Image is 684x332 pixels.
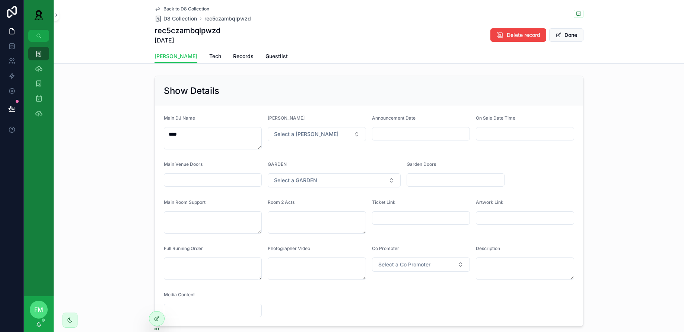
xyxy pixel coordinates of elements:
span: Main Room Support [164,199,206,205]
span: D8 Collection [163,15,197,22]
span: Records [233,53,254,60]
div: scrollable content [24,42,54,130]
span: Select a Co Promoter [378,261,430,268]
a: Records [233,50,254,64]
span: Description [476,246,500,251]
h1: rec5czambqlpwzd [155,25,220,36]
span: FM [34,305,43,314]
span: Select a GARDEN [274,177,317,184]
span: Back to D8 Collection [163,6,209,12]
span: Room 2 Acts [268,199,295,205]
span: Garden Doors [407,161,436,167]
span: On Sale Date Time [476,115,515,121]
span: GARDEN [268,161,287,167]
a: Tech [209,50,221,64]
h2: Show Details [164,85,219,97]
button: Done [549,28,583,42]
span: [PERSON_NAME] [268,115,305,121]
a: D8 Collection [155,15,197,22]
span: Photographer Video [268,246,310,251]
span: Artwork Link [476,199,503,205]
span: Guestlist [265,53,288,60]
button: Select Button [268,173,401,187]
span: Full Running Order [164,246,203,251]
span: Tech [209,53,221,60]
a: rec5czambqlpwzd [204,15,251,22]
span: Co Promoter [372,246,399,251]
span: [DATE] [155,36,220,45]
span: [PERSON_NAME] [155,53,197,60]
span: Main Venue Doors [164,161,203,167]
button: Select Button [268,127,366,141]
button: Select Button [372,257,470,272]
span: Media Content [164,292,195,297]
a: Guestlist [265,50,288,64]
a: [PERSON_NAME] [155,50,197,64]
span: Select a [PERSON_NAME] [274,130,338,138]
img: App logo [30,9,48,21]
span: Delete record [507,31,540,39]
a: Back to D8 Collection [155,6,209,12]
span: Ticket Link [372,199,395,205]
span: Main DJ Name [164,115,195,121]
button: Delete record [490,28,546,42]
span: Announcement Date [372,115,416,121]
